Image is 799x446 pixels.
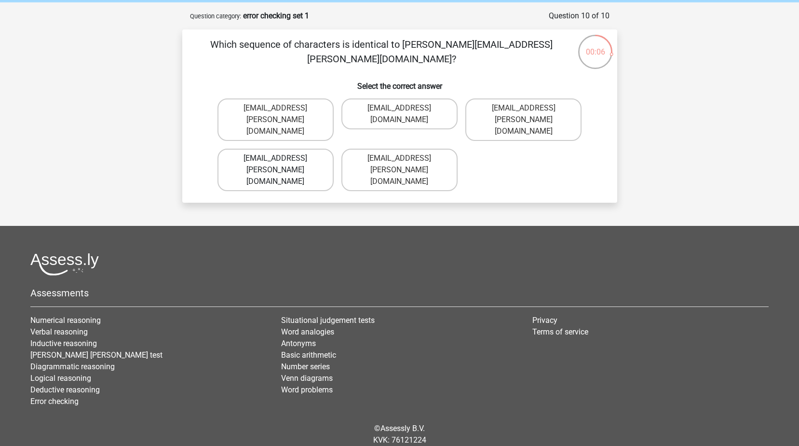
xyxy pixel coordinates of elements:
label: [EMAIL_ADDRESS][DOMAIN_NAME] [341,98,458,129]
a: Inductive reasoning [30,339,97,348]
a: Logical reasoning [30,374,91,383]
p: Which sequence of characters is identical to [PERSON_NAME][EMAIL_ADDRESS][PERSON_NAME][DOMAIN_NAME]? [198,37,566,66]
div: 00:06 [577,34,613,58]
h5: Assessments [30,287,769,299]
a: [PERSON_NAME] [PERSON_NAME] test [30,350,163,360]
a: Word analogies [281,327,334,336]
label: [EMAIL_ADDRESS][PERSON_NAME][DOMAIN_NAME] [217,98,334,141]
strong: error checking set 1 [243,11,309,20]
a: Antonyms [281,339,316,348]
a: Assessly B.V. [380,424,425,433]
a: Deductive reasoning [30,385,100,394]
a: Venn diagrams [281,374,333,383]
a: Terms of service [532,327,588,336]
img: Assessly logo [30,253,99,276]
label: [EMAIL_ADDRESS][PERSON_NAME][DOMAIN_NAME] [217,149,334,191]
a: Number series [281,362,330,371]
a: Error checking [30,397,79,406]
a: Privacy [532,316,557,325]
a: Situational judgement tests [281,316,375,325]
label: [EMAIL_ADDRESS][PERSON_NAME][DOMAIN_NAME] [465,98,582,141]
label: [EMAIL_ADDRESS][PERSON_NAME][DOMAIN_NAME] [341,149,458,191]
a: Verbal reasoning [30,327,88,336]
a: Word problems [281,385,333,394]
div: Question 10 of 10 [549,10,609,22]
a: Diagrammatic reasoning [30,362,115,371]
small: Question category: [190,13,241,20]
h6: Select the correct answer [198,74,602,91]
a: Basic arithmetic [281,350,336,360]
a: Numerical reasoning [30,316,101,325]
